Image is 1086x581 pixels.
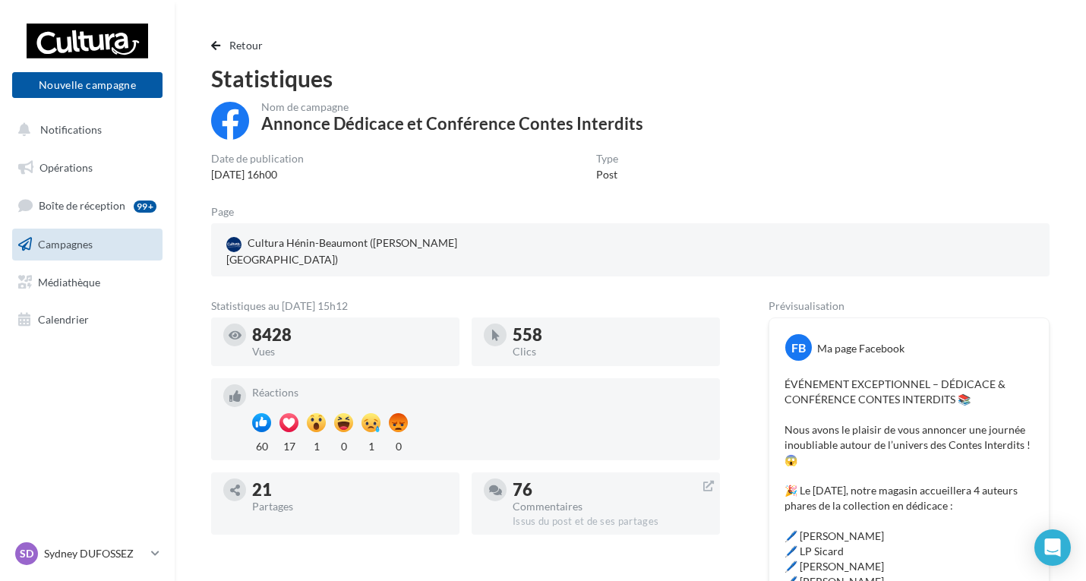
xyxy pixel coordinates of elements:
span: Calendrier [38,313,89,326]
div: Ma page Facebook [817,341,904,356]
button: Nouvelle campagne [12,72,163,98]
div: Réactions [252,387,708,398]
div: FB [785,334,812,361]
span: Retour [229,39,264,52]
div: Page [211,207,246,217]
button: Retour [211,36,270,55]
div: 99+ [134,201,156,213]
div: 0 [334,436,353,454]
div: Commentaires [513,501,708,512]
div: 1 [307,436,326,454]
div: Nom de campagne [261,102,643,112]
div: 0 [389,436,408,454]
div: Vues [252,346,447,357]
div: 8428 [252,327,447,343]
span: Notifications [40,123,102,136]
span: Médiathèque [38,275,100,288]
div: [DATE] 16h00 [211,167,304,182]
div: Clics [513,346,708,357]
div: Issus du post et de ses partages [513,515,708,529]
div: Statistiques [211,67,1050,90]
p: Sydney DUFOSSEZ [44,546,145,561]
div: 21 [252,482,447,498]
div: Post [596,167,618,182]
div: Partages [252,501,447,512]
div: Type [596,153,618,164]
span: Boîte de réception [39,199,125,212]
a: SD Sydney DUFOSSEZ [12,539,163,568]
div: Statistiques au [DATE] 15h12 [211,301,720,311]
div: Prévisualisation [769,301,1050,311]
div: 76 [513,482,708,498]
div: 558 [513,327,708,343]
span: Opérations [39,161,93,174]
a: Calendrier [9,304,166,336]
a: Boîte de réception99+ [9,189,166,222]
div: 1 [361,436,380,454]
a: Médiathèque [9,267,166,298]
a: Opérations [9,152,166,184]
a: Cultura Hénin-Beaumont ([PERSON_NAME][GEOGRAPHIC_DATA]) [223,232,494,270]
div: Open Intercom Messenger [1034,529,1071,566]
div: Annonce Dédicace et Conférence Contes Interdits [261,115,643,132]
div: 60 [252,436,271,454]
a: Campagnes [9,229,166,261]
span: SD [20,546,33,561]
span: Campagnes [38,238,93,251]
button: Notifications [9,114,159,146]
div: 17 [279,436,298,454]
div: Date de publication [211,153,304,164]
